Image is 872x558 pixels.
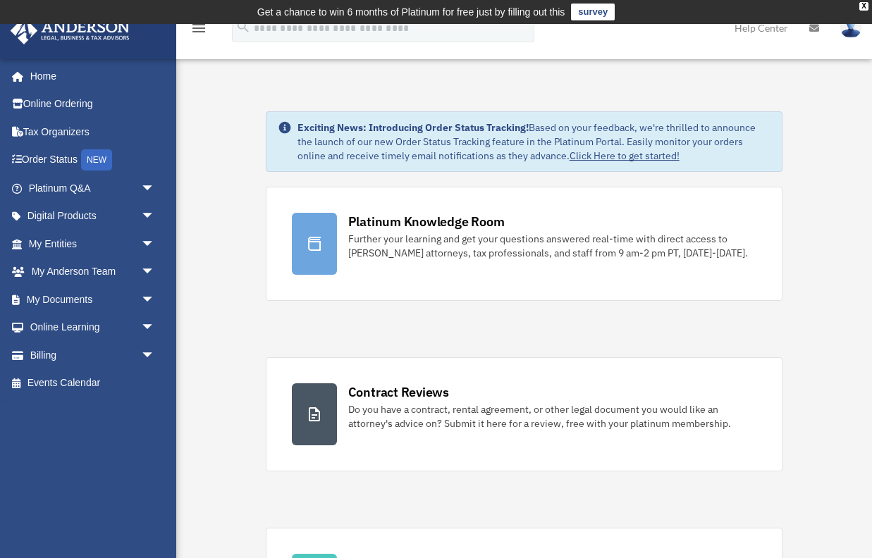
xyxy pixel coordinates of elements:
a: Contract Reviews Do you have a contract, rental agreement, or other legal document you would like... [266,357,783,471]
a: Click Here to get started! [570,149,680,162]
span: arrow_drop_down [141,230,169,259]
span: arrow_drop_down [141,174,169,203]
div: NEW [81,149,112,170]
strong: Exciting News: Introducing Order Status Tracking! [297,121,529,134]
div: Platinum Knowledge Room [348,213,505,230]
a: Home [10,62,169,90]
a: Online Learningarrow_drop_down [10,314,176,342]
div: Do you have a contract, rental agreement, or other legal document you would like an attorney's ad... [348,402,757,430]
span: arrow_drop_down [141,314,169,342]
div: Get a chance to win 6 months of Platinum for free just by filling out this [257,4,565,20]
a: My Documentsarrow_drop_down [10,285,176,314]
div: Further your learning and get your questions answered real-time with direct access to [PERSON_NAM... [348,232,757,260]
div: close [859,2,868,11]
span: arrow_drop_down [141,341,169,370]
a: survey [571,4,615,20]
a: My Anderson Teamarrow_drop_down [10,258,176,286]
a: Events Calendar [10,369,176,397]
img: User Pic [840,18,861,38]
a: Order StatusNEW [10,146,176,175]
a: menu [190,25,207,37]
span: arrow_drop_down [141,285,169,314]
i: search [235,19,251,35]
div: Based on your feedback, we're thrilled to announce the launch of our new Order Status Tracking fe... [297,120,771,163]
div: Contract Reviews [348,383,449,401]
a: My Entitiesarrow_drop_down [10,230,176,258]
a: Digital Productsarrow_drop_down [10,202,176,230]
a: Platinum Q&Aarrow_drop_down [10,174,176,202]
span: arrow_drop_down [141,202,169,231]
i: menu [190,20,207,37]
a: Billingarrow_drop_down [10,341,176,369]
a: Online Ordering [10,90,176,118]
a: Tax Organizers [10,118,176,146]
img: Anderson Advisors Platinum Portal [6,17,134,44]
span: arrow_drop_down [141,258,169,287]
a: Platinum Knowledge Room Further your learning and get your questions answered real-time with dire... [266,187,783,301]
